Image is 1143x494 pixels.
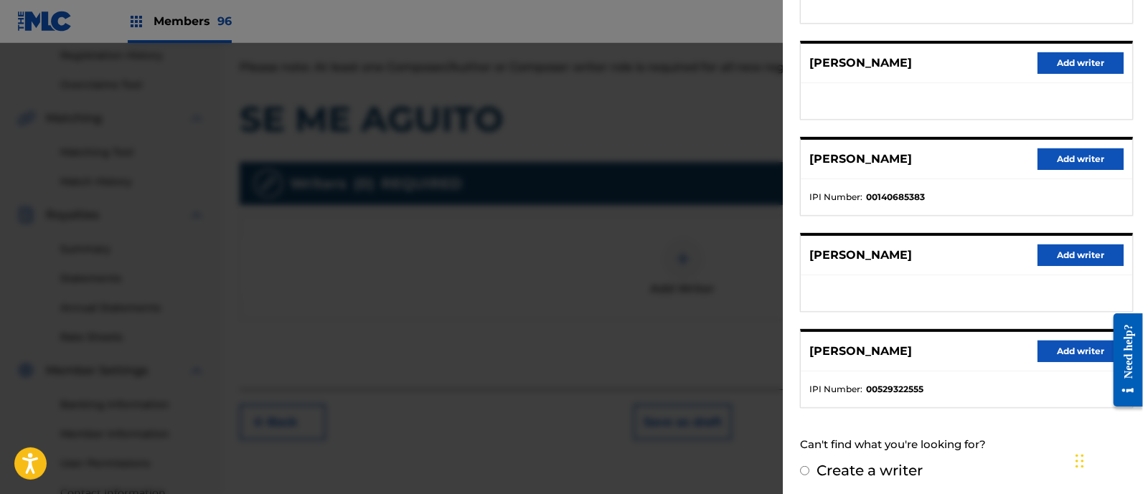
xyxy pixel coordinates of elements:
button: Add writer [1038,148,1124,170]
label: Create a writer [817,462,923,479]
img: Top Rightsholders [128,13,145,30]
span: IPI Number : [809,383,862,396]
p: [PERSON_NAME] [809,343,912,360]
p: [PERSON_NAME] [809,247,912,264]
iframe: Resource Center [1103,303,1143,418]
div: Drag [1076,440,1084,483]
iframe: Chat Widget [1071,425,1143,494]
button: Add writer [1038,52,1124,74]
span: 96 [217,14,232,28]
span: IPI Number : [809,191,862,204]
span: Members [154,13,232,29]
img: MLC Logo [17,11,72,32]
button: Add writer [1038,341,1124,362]
button: Add writer [1038,244,1124,266]
p: [PERSON_NAME] [809,151,912,168]
div: Can't find what you're looking for? [800,429,1133,460]
strong: 00529322555 [866,383,923,396]
p: [PERSON_NAME] [809,54,912,72]
strong: 00140685383 [866,191,925,204]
